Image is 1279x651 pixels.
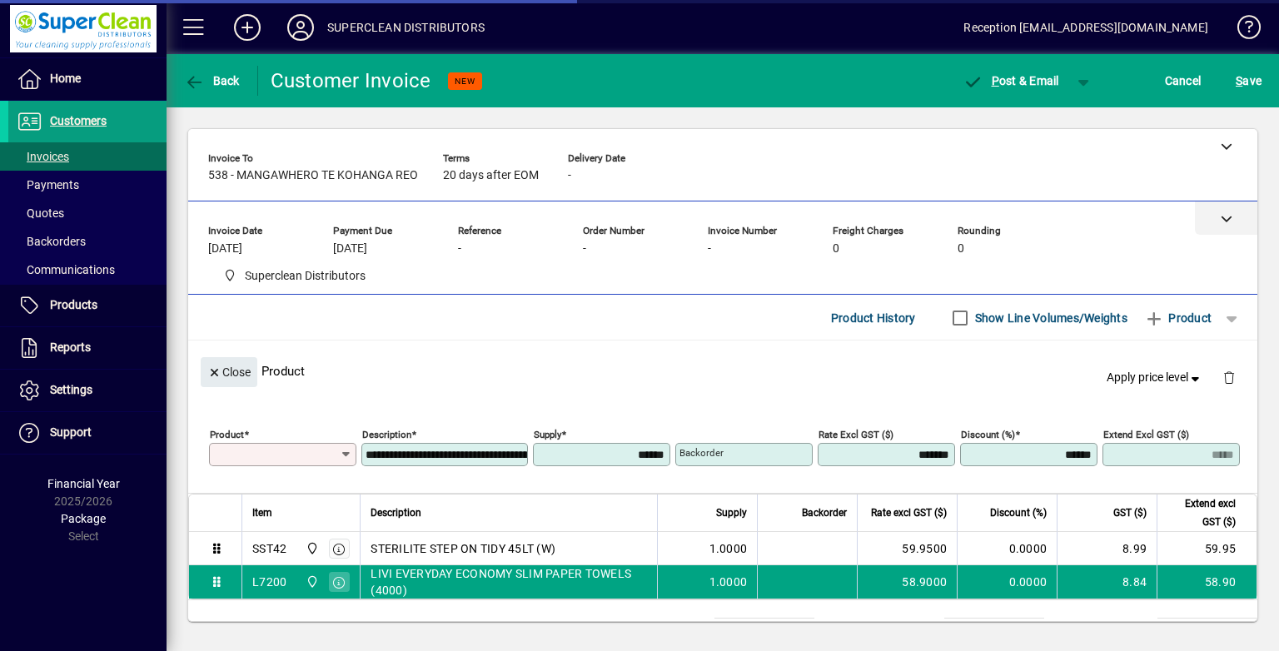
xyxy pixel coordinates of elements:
td: 0.00 [944,619,1044,639]
span: Discount (%) [990,504,1047,522]
span: NEW [455,76,475,87]
span: Extend excl GST ($) [1167,494,1236,531]
a: Communications [8,256,167,284]
span: S [1236,74,1242,87]
button: Delete [1209,357,1249,397]
td: 8.99 [1057,532,1157,565]
span: GST ($) [1113,504,1147,522]
a: Knowledge Base [1225,3,1258,57]
a: Quotes [8,199,167,227]
button: Save [1232,66,1266,96]
mat-label: Supply [534,429,561,440]
span: Description [371,504,421,522]
app-page-header-button: Delete [1209,370,1249,385]
a: Settings [8,370,167,411]
span: Superclean Distributors [301,539,321,558]
span: Superclean Distributors [301,573,321,591]
td: Freight (excl GST) [828,619,944,639]
div: SST42 [252,540,286,557]
label: Show Line Volumes/Weights [972,310,1127,326]
span: [DATE] [208,242,242,256]
td: 118.85 [1157,619,1257,639]
span: Support [50,425,92,439]
a: Invoices [8,142,167,171]
a: Backorders [8,227,167,256]
a: Reports [8,327,167,369]
span: 1.0000 [709,540,748,557]
span: [DATE] [333,242,367,256]
span: P [992,74,999,87]
span: Communications [17,263,115,276]
button: Product [1136,303,1220,333]
span: Rate excl GST ($) [871,504,947,522]
td: 0.0000 [957,565,1057,599]
span: Backorders [17,235,86,248]
td: GST exclusive [1058,619,1157,639]
button: Cancel [1161,66,1206,96]
div: Product [188,340,1257,401]
span: 0 [958,242,964,256]
span: Back [184,74,240,87]
app-page-header-button: Back [167,66,258,96]
td: Total Volume [615,619,714,639]
button: Post & Email [954,66,1067,96]
a: Payments [8,171,167,199]
td: 58.90 [1157,565,1257,599]
button: Close [201,357,257,387]
td: 0.0000 [957,532,1057,565]
span: LIVI EVERYDAY ECONOMY SLIM PAPER TOWELS (4000) [371,565,647,599]
a: Products [8,285,167,326]
span: STERILITE STEP ON TIDY 45LT (W) [371,540,555,557]
button: Add [221,12,274,42]
span: Cancel [1165,67,1202,94]
span: Supply [716,504,747,522]
span: ave [1236,67,1262,94]
span: Superclean Distributors [245,267,366,285]
span: Settings [50,383,92,396]
span: Customers [50,114,107,127]
mat-label: Description [362,429,411,440]
span: Quotes [17,206,64,220]
button: Product History [824,303,923,333]
mat-label: Rate excl GST ($) [819,429,893,440]
td: 59.95 [1157,532,1257,565]
span: 20 days after EOM [443,169,539,182]
div: Customer Invoice [271,67,431,94]
span: - [458,242,461,256]
span: - [568,169,571,182]
div: L7200 [252,574,286,590]
span: Invoices [17,150,69,163]
span: Home [50,72,81,85]
span: 1.0000 [709,574,748,590]
span: Product History [831,305,916,331]
button: Back [180,66,244,96]
span: - [708,242,711,256]
div: SUPERCLEAN DISTRIBUTORS [327,14,485,41]
span: Apply price level [1107,369,1203,386]
td: 0.0000 M³ [714,619,814,639]
span: Payments [17,178,79,191]
span: - [583,242,586,256]
button: Apply price level [1100,363,1210,393]
span: Item [252,504,272,522]
span: ost & Email [963,74,1059,87]
a: Home [8,58,167,100]
td: 8.84 [1057,565,1157,599]
span: Backorder [802,504,847,522]
span: Products [50,298,97,311]
mat-label: Product [210,429,244,440]
div: Reception [EMAIL_ADDRESS][DOMAIN_NAME] [963,14,1208,41]
mat-label: Backorder [679,447,724,459]
span: 538 - MANGAWHERO TE KOHANGA REO [208,169,418,182]
button: Profile [274,12,327,42]
mat-label: Discount (%) [961,429,1015,440]
mat-label: Extend excl GST ($) [1103,429,1189,440]
div: 59.9500 [868,540,947,557]
span: Product [1144,305,1212,331]
span: Financial Year [47,477,120,490]
span: Superclean Distributors [216,266,372,286]
div: 58.9000 [868,574,947,590]
span: 0 [833,242,839,256]
a: Support [8,412,167,454]
span: Close [207,359,251,386]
